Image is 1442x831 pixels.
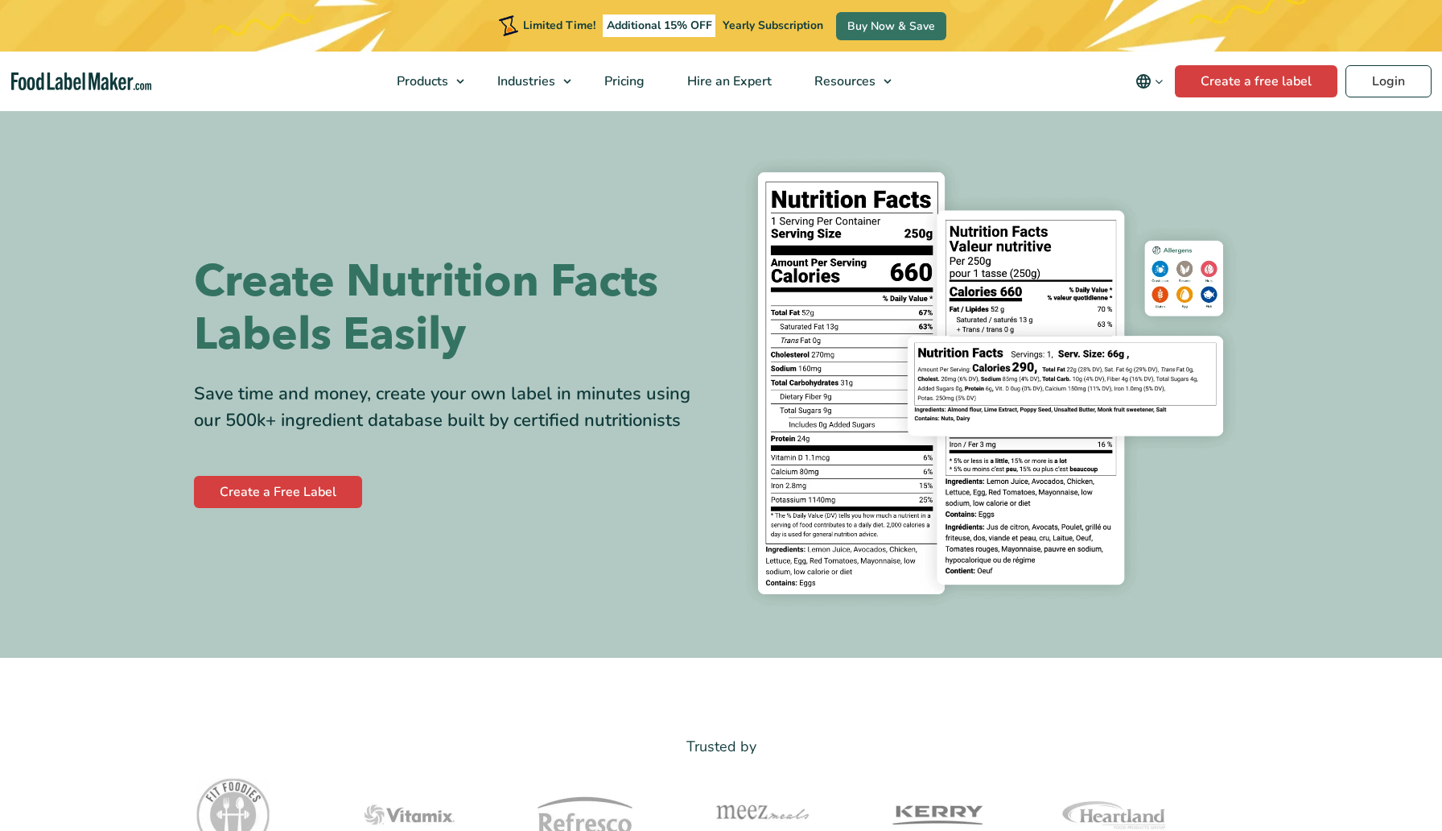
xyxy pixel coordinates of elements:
[194,735,1248,759] p: Trusted by
[194,255,709,362] h1: Create Nutrition Facts Labels Easily
[599,72,646,90] span: Pricing
[603,14,716,37] span: Additional 15% OFF
[1345,65,1432,97] a: Login
[476,52,579,111] a: Industries
[793,52,900,111] a: Resources
[492,72,557,90] span: Industries
[723,18,823,33] span: Yearly Subscription
[376,52,472,111] a: Products
[810,72,877,90] span: Resources
[583,52,662,111] a: Pricing
[194,381,709,434] div: Save time and money, create your own label in minutes using our 500k+ ingredient database built b...
[392,72,450,90] span: Products
[194,476,362,508] a: Create a Free Label
[836,12,946,40] a: Buy Now & Save
[11,72,152,91] a: Food Label Maker homepage
[1124,65,1175,97] button: Change language
[523,18,595,33] span: Limited Time!
[1175,65,1337,97] a: Create a free label
[682,72,773,90] span: Hire an Expert
[666,52,789,111] a: Hire an Expert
